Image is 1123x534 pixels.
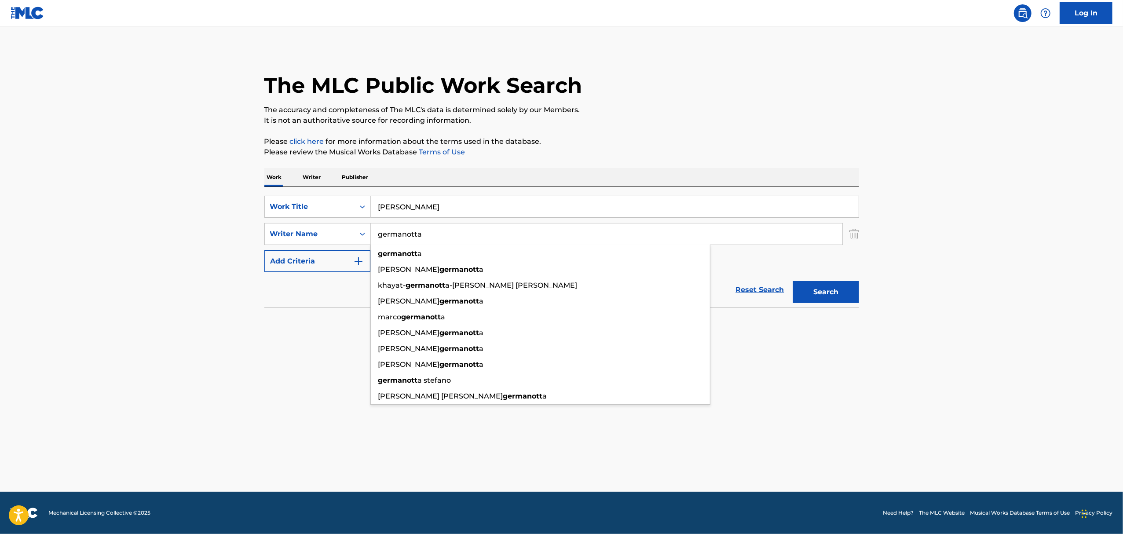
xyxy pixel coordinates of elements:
[378,344,440,353] span: [PERSON_NAME]
[1017,8,1028,18] img: search
[290,137,324,146] a: click here
[849,223,859,245] img: Delete Criterion
[919,509,965,517] a: The MLC Website
[402,313,441,321] strong: germanott
[732,280,789,300] a: Reset Search
[1082,501,1087,527] div: Drag
[1060,2,1112,24] a: Log In
[883,509,914,517] a: Need Help?
[418,376,451,384] span: a stefano
[353,256,364,267] img: 9d2ae6d4665cec9f34b9.svg
[441,313,446,321] span: a
[378,265,440,274] span: [PERSON_NAME]
[11,508,38,518] img: logo
[1014,4,1032,22] a: Public Search
[264,136,859,147] p: Please for more information about the terms used in the database.
[479,265,484,274] span: a
[264,168,285,187] p: Work
[340,168,371,187] p: Publisher
[479,329,484,337] span: a
[264,196,859,307] form: Search Form
[300,168,324,187] p: Writer
[479,344,484,353] span: a
[970,509,1070,517] a: Musical Works Database Terms of Use
[543,392,547,400] span: a
[479,297,484,305] span: a
[1040,8,1051,18] img: help
[406,281,446,289] strong: germanott
[503,392,543,400] strong: germanott
[440,360,479,369] strong: germanott
[1079,492,1123,534] iframe: Chat Widget
[270,201,349,212] div: Work Title
[446,281,578,289] span: a-[PERSON_NAME] [PERSON_NAME]
[378,329,440,337] span: [PERSON_NAME]
[264,72,582,99] h1: The MLC Public Work Search
[440,265,479,274] strong: germanott
[417,148,465,156] a: Terms of Use
[48,509,150,517] span: Mechanical Licensing Collective © 2025
[264,105,859,115] p: The accuracy and completeness of The MLC's data is determined solely by our Members.
[440,344,479,353] strong: germanott
[264,250,371,272] button: Add Criteria
[270,229,349,239] div: Writer Name
[378,313,402,321] span: marco
[378,360,440,369] span: [PERSON_NAME]
[1075,509,1112,517] a: Privacy Policy
[378,249,418,258] strong: germanott
[378,376,418,384] strong: germanott
[1037,4,1054,22] div: Help
[378,297,440,305] span: [PERSON_NAME]
[793,281,859,303] button: Search
[264,147,859,157] p: Please review the Musical Works Database
[378,281,406,289] span: khayat-
[418,249,422,258] span: a
[378,392,503,400] span: [PERSON_NAME] [PERSON_NAME]
[440,297,479,305] strong: germanott
[264,115,859,126] p: It is not an authoritative source for recording information.
[11,7,44,19] img: MLC Logo
[440,329,479,337] strong: germanott
[479,360,484,369] span: a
